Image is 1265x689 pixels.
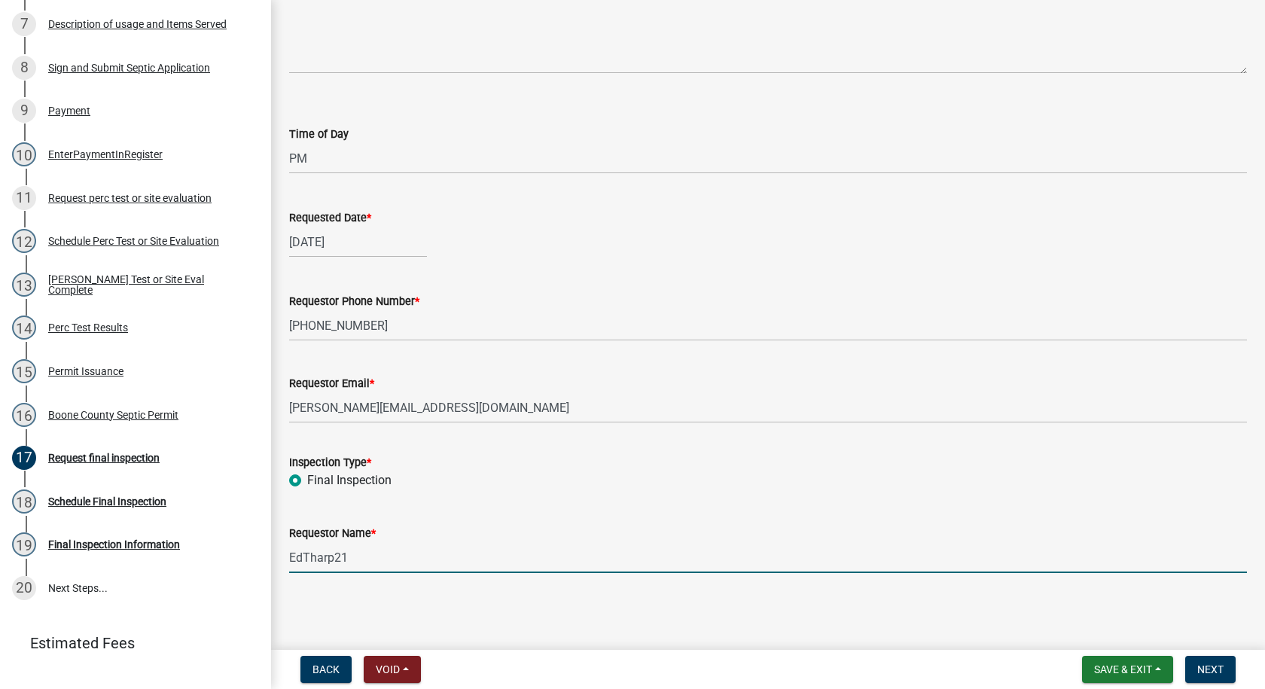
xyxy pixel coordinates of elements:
[48,410,178,420] div: Boone County Septic Permit
[48,149,163,160] div: EnterPaymentInRegister
[48,236,219,246] div: Schedule Perc Test or Site Evaluation
[300,656,352,683] button: Back
[48,496,166,507] div: Schedule Final Inspection
[48,105,90,116] div: Payment
[289,529,376,539] label: Requestor Name
[12,446,36,470] div: 17
[376,663,400,675] span: Void
[289,213,371,224] label: Requested Date
[12,403,36,427] div: 16
[1082,656,1173,683] button: Save & Exit
[12,532,36,556] div: 19
[289,297,419,307] label: Requestor Phone Number
[48,366,123,377] div: Permit Issuance
[48,193,212,203] div: Request perc test or site evaluation
[364,656,421,683] button: Void
[12,186,36,210] div: 11
[12,576,36,600] div: 20
[12,316,36,340] div: 14
[48,274,247,295] div: [PERSON_NAME] Test or Site Eval Complete
[48,19,227,29] div: Description of usage and Items Served
[12,56,36,80] div: 8
[12,229,36,253] div: 12
[289,379,374,389] label: Requestor Email
[12,359,36,383] div: 15
[289,458,371,468] label: Inspection Type
[12,99,36,123] div: 9
[1094,663,1152,675] span: Save & Exit
[312,663,340,675] span: Back
[48,62,210,73] div: Sign and Submit Septic Application
[1197,663,1224,675] span: Next
[48,539,180,550] div: Final Inspection Information
[12,12,36,36] div: 7
[289,130,349,140] label: Time of Day
[12,142,36,166] div: 10
[1185,656,1236,683] button: Next
[12,273,36,297] div: 13
[48,322,128,333] div: Perc Test Results
[12,628,247,658] a: Estimated Fees
[12,489,36,514] div: 18
[307,471,392,489] label: Final Inspection
[48,453,160,463] div: Request final inspection
[289,227,427,258] input: mm/dd/yyyy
